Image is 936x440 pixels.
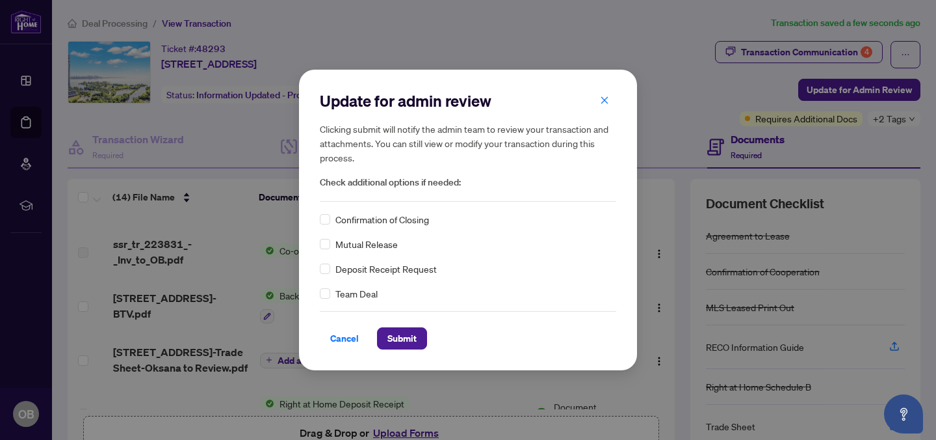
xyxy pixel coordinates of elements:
button: Submit [377,327,427,350]
span: close [600,96,609,105]
h2: Update for admin review [320,90,616,111]
span: Cancel [330,328,359,349]
span: Confirmation of Closing [335,212,429,227]
button: Cancel [320,327,369,350]
span: Mutual Release [335,237,398,251]
span: Check additional options if needed: [320,175,616,190]
span: Team Deal [335,286,378,301]
button: Open asap [884,394,923,433]
span: Deposit Receipt Request [335,262,437,276]
span: Submit [387,328,417,349]
h5: Clicking submit will notify the admin team to review your transaction and attachments. You can st... [320,122,616,165]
